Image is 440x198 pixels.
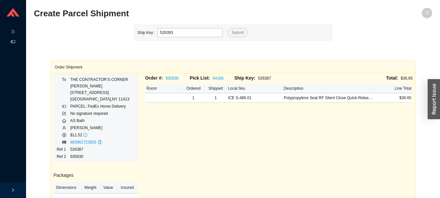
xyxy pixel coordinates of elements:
div: Polypropylene Seat RF Silent Close Quick-Release White [284,95,374,101]
label: Ship Key [137,28,157,37]
td: $36.65 [376,93,413,103]
h3: Packages [53,172,137,179]
th: Shipped [205,84,227,93]
th: Insured [117,182,137,194]
a: 883962723825 [70,140,96,145]
td: PARCEL: FedEx Home Delivery [70,103,130,110]
td: [PERSON_NAME] [70,124,130,131]
span: JT [425,8,429,18]
td: Ref 2 [56,153,70,160]
th: Description [282,84,375,93]
a: 64166 [213,76,223,81]
td: To [56,76,70,103]
span: barcode [62,140,66,144]
th: Line Total [376,84,413,93]
td: $11.52 [70,131,130,139]
h2: Create Parcel Shipment [34,8,333,19]
td: ICE S-486.01 [227,93,282,103]
th: Room [145,84,182,93]
th: Ordered [182,84,205,93]
td: 935630 [70,153,130,160]
span: dollar [62,133,66,137]
a: 935630 [165,76,178,81]
td: AS Bath [70,117,130,124]
div: THE CONTRACTOR’S CORNER [PERSON_NAME] [STREET_ADDRESS] [GEOGRAPHIC_DATA] , NY 11413 [70,76,129,102]
th: Weight [82,182,101,194]
td: Ref 1 [56,146,70,153]
td: No signature required [70,110,130,117]
span: Pick List: [190,75,210,81]
span: home [62,119,66,123]
td: 526387 [70,146,130,153]
span: right [11,188,15,192]
th: Value [101,182,117,194]
td: 1 [182,93,205,103]
div: Copy [98,139,102,145]
div: 526387 [234,74,279,82]
th: Dimensions [53,182,82,194]
span: Total: [386,75,398,81]
span: copy [98,140,102,144]
button: Submit [228,28,248,37]
span: info-circle [83,133,87,137]
td: 1 [205,93,227,103]
div: Order Shipment [55,61,411,73]
span: form [62,112,66,115]
span: Ship Key: [234,75,255,81]
div: $36.65 [279,74,413,82]
span: user [62,126,66,130]
th: Local Sku [227,84,282,93]
span: Order #: [145,75,163,81]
